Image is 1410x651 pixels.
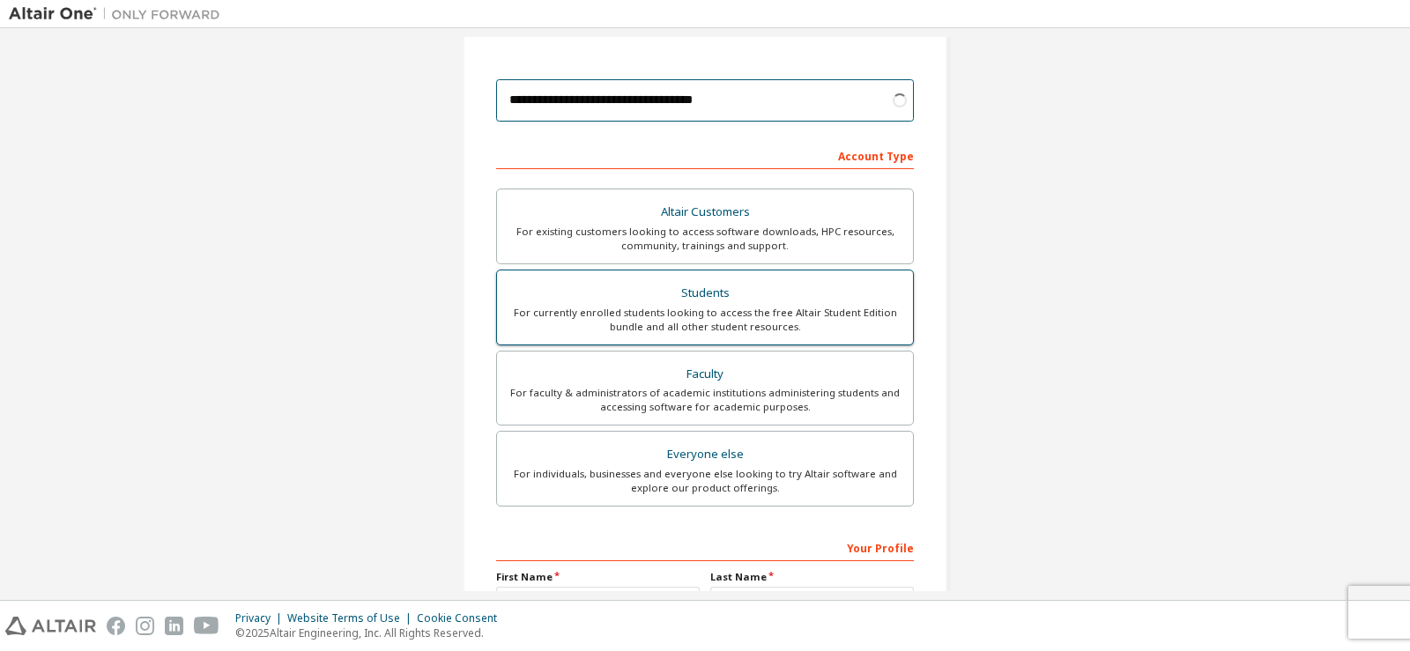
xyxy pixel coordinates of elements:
[496,141,914,169] div: Account Type
[508,281,902,306] div: Students
[496,570,700,584] label: First Name
[235,611,287,625] div: Privacy
[9,5,229,23] img: Altair One
[165,617,183,635] img: linkedin.svg
[710,570,914,584] label: Last Name
[508,306,902,334] div: For currently enrolled students looking to access the free Altair Student Edition bundle and all ...
[508,386,902,414] div: For faculty & administrators of academic institutions administering students and accessing softwa...
[508,362,902,387] div: Faculty
[508,225,902,253] div: For existing customers looking to access software downloads, HPC resources, community, trainings ...
[508,467,902,495] div: For individuals, businesses and everyone else looking to try Altair software and explore our prod...
[194,617,219,635] img: youtube.svg
[5,617,96,635] img: altair_logo.svg
[508,442,902,467] div: Everyone else
[107,617,125,635] img: facebook.svg
[496,533,914,561] div: Your Profile
[508,200,902,225] div: Altair Customers
[136,617,154,635] img: instagram.svg
[235,625,508,640] p: © 2025 Altair Engineering, Inc. All Rights Reserved.
[287,611,417,625] div: Website Terms of Use
[417,611,508,625] div: Cookie Consent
